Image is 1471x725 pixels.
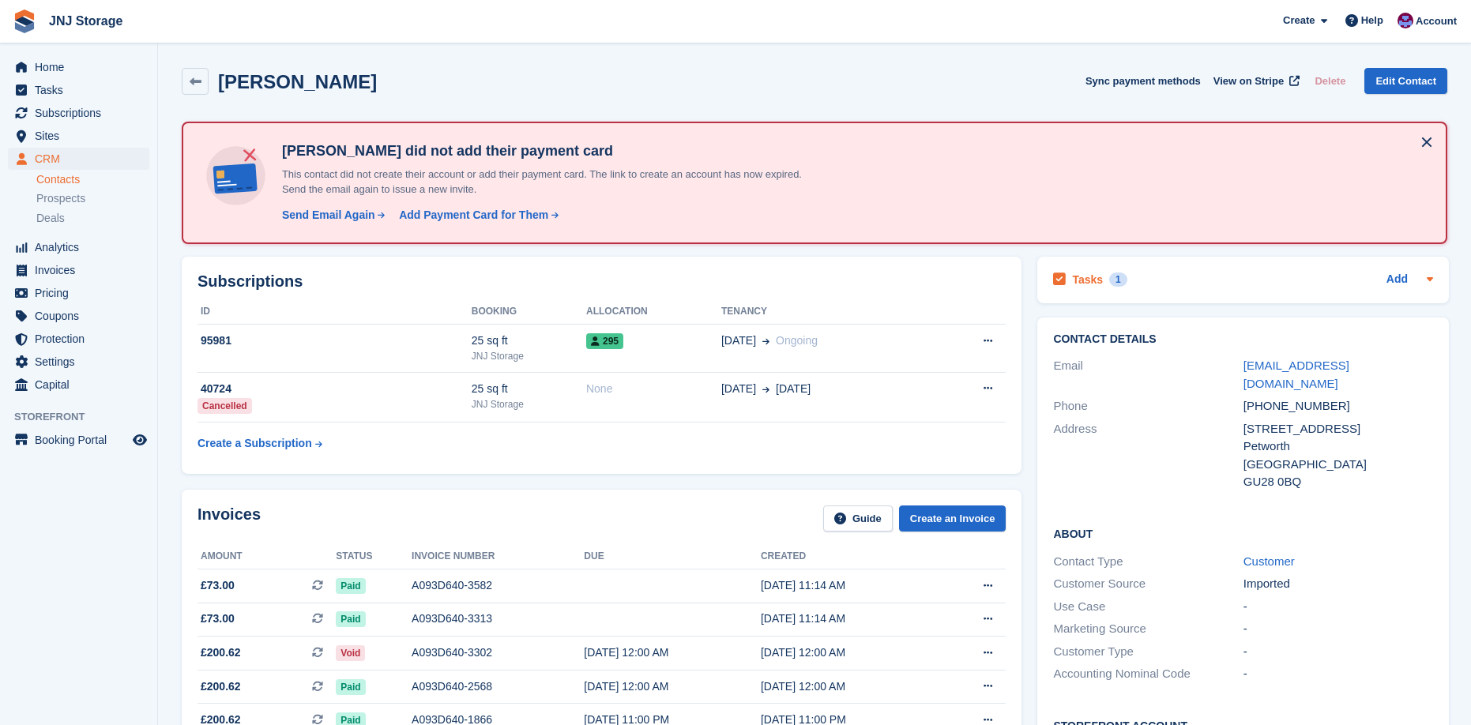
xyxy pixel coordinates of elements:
a: menu [8,79,149,101]
a: [EMAIL_ADDRESS][DOMAIN_NAME] [1243,359,1349,390]
span: [DATE] [776,381,811,397]
span: Paid [336,611,365,627]
span: Subscriptions [35,102,130,124]
span: Create [1283,13,1315,28]
span: Sites [35,125,130,147]
div: - [1243,665,1433,683]
div: Address [1053,420,1243,491]
div: [DATE] 12:00 AM [761,644,938,661]
div: [GEOGRAPHIC_DATA] [1243,456,1433,474]
div: Petworth [1243,438,1433,456]
h4: [PERSON_NAME] did not add their payment card [276,142,829,160]
th: Tenancy [721,299,933,325]
button: Sync payment methods [1085,68,1201,94]
span: Coupons [35,305,130,327]
div: 40724 [198,381,472,397]
img: no-card-linked-e7822e413c904bf8b177c4d89f31251c4716f9871600ec3ca5bfc59e148c83f4.svg [202,142,269,209]
div: Phone [1053,397,1243,415]
th: ID [198,299,472,325]
span: 295 [586,333,623,349]
div: Add Payment Card for Them [399,207,548,224]
a: menu [8,56,149,78]
h2: About [1053,525,1433,541]
div: GU28 0BQ [1243,473,1433,491]
a: Customer [1243,554,1295,568]
div: Create a Subscription [198,435,312,452]
a: View on Stripe [1207,68,1303,94]
a: Create an Invoice [899,505,1006,532]
h2: Contact Details [1053,333,1433,346]
div: Customer Type [1053,643,1243,661]
a: menu [8,236,149,258]
span: £73.00 [201,610,235,627]
div: - [1243,620,1433,638]
div: Accounting Nominal Code [1053,665,1243,683]
span: Analytics [35,236,130,258]
th: Invoice number [412,544,584,569]
span: [DATE] [721,381,756,397]
th: Allocation [586,299,721,325]
a: JNJ Storage [43,8,129,34]
a: menu [8,305,149,327]
div: A093D640-3302 [412,644,584,661]
img: stora-icon-8386f47178a22dfd0bd8f6a31ec36ba5ce8667c1dd55bd0f319d3a0aa187defe.svg [13,9,36,33]
span: Ongoing [776,334,818,347]
th: Status [336,544,412,569]
span: Prospects [36,191,85,206]
div: 25 sq ft [472,332,586,349]
div: Send Email Again [282,207,375,224]
span: Help [1361,13,1383,28]
div: Contact Type [1053,553,1243,571]
span: Home [35,56,130,78]
div: [DATE] 12:00 AM [761,678,938,695]
span: Settings [35,351,130,373]
div: None [586,381,721,397]
a: menu [8,282,149,304]
div: [DATE] 11:14 AM [761,577,938,594]
a: menu [8,374,149,396]
div: [DATE] 11:14 AM [761,610,938,627]
div: JNJ Storage [472,397,586,411]
div: Customer Source [1053,575,1243,593]
div: - [1243,598,1433,616]
h2: Subscriptions [198,272,1006,291]
a: menu [8,259,149,281]
div: Imported [1243,575,1433,593]
span: Paid [336,679,365,695]
div: Use Case [1053,598,1243,616]
a: menu [8,328,149,350]
span: Protection [35,328,130,350]
a: Create a Subscription [198,429,322,458]
span: £200.62 [201,678,241,695]
span: Void [336,645,365,661]
a: menu [8,429,149,451]
span: £200.62 [201,644,241,661]
div: - [1243,643,1433,661]
div: Marketing Source [1053,620,1243,638]
div: A093D640-3313 [412,610,584,627]
div: 95981 [198,332,472,349]
span: Pricing [35,282,130,304]
button: Delete [1308,68,1352,94]
span: [DATE] [721,332,756,349]
a: Add Payment Card for Them [393,207,560,224]
div: 25 sq ft [472,381,586,397]
a: Add [1386,271,1408,289]
div: [DATE] 12:00 AM [584,678,761,695]
div: A093D640-2568 [412,678,584,695]
span: Capital [35,374,130,396]
a: menu [8,148,149,170]
span: Account [1416,13,1457,29]
a: Deals [36,210,149,227]
span: View on Stripe [1213,73,1284,89]
span: Deals [36,211,65,226]
span: CRM [35,148,130,170]
th: Booking [472,299,586,325]
div: Email [1053,357,1243,393]
img: Jonathan Scrase [1398,13,1413,28]
span: Booking Portal [35,429,130,451]
a: Guide [823,505,893,532]
div: [DATE] 12:00 AM [584,644,761,661]
div: JNJ Storage [472,349,586,363]
div: [STREET_ADDRESS] [1243,420,1433,438]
